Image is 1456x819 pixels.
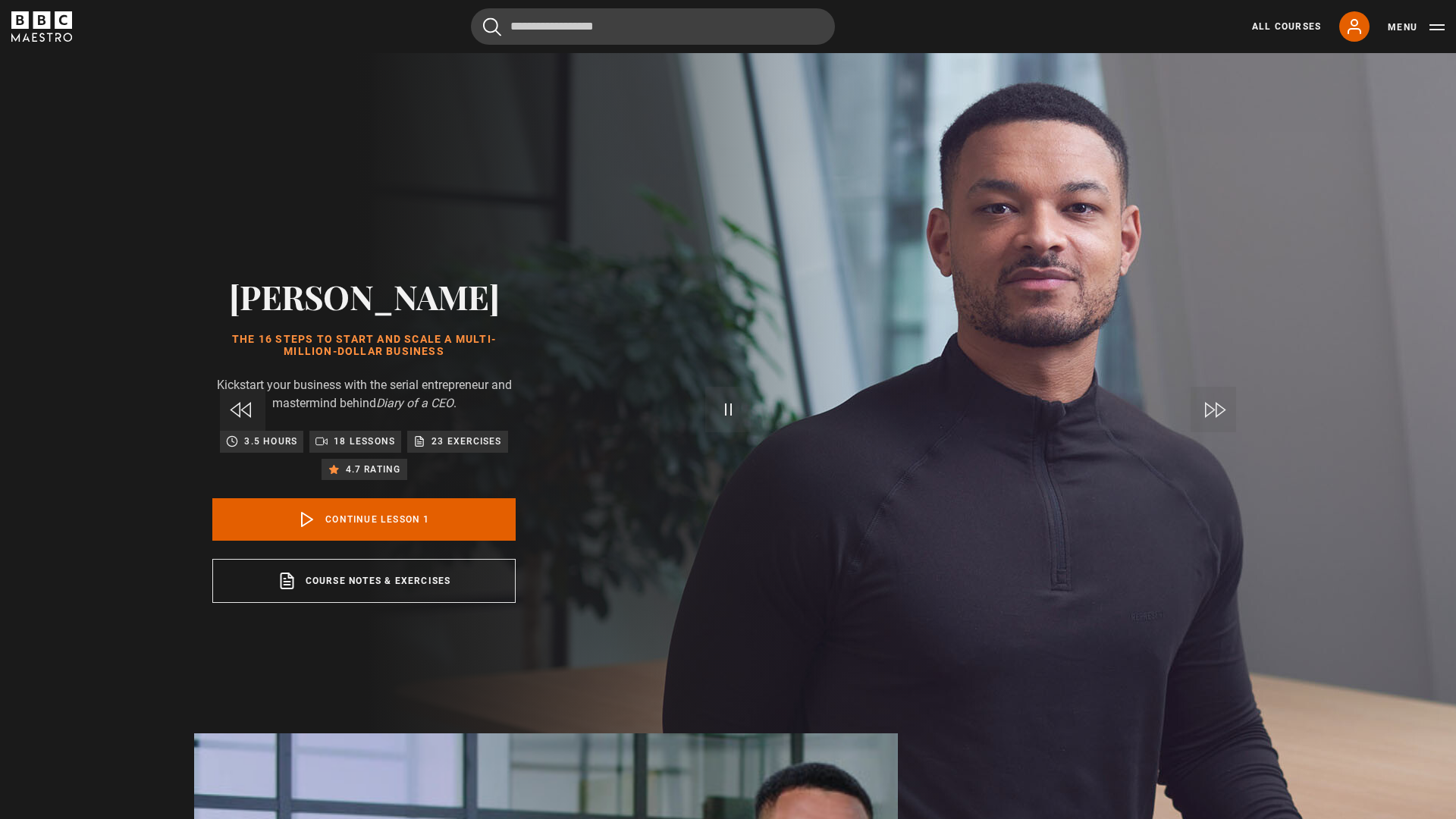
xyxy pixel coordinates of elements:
[376,396,453,410] i: Diary of a CEO
[212,277,516,315] h2: [PERSON_NAME]
[212,334,516,358] h1: The 16 Steps to Start and Scale a Multi-million-Dollar Business
[334,434,395,449] p: 18 lessons
[431,434,501,449] p: 23 exercises
[212,559,516,603] a: Course notes & exercises
[244,434,297,449] p: 3.5 hours
[11,11,72,42] svg: BBC Maestro
[1252,20,1321,33] a: All Courses
[212,376,516,413] p: Kickstart your business with the serial entrepreneur and mastermind behind .
[471,8,835,45] input: Search
[346,462,401,477] p: 4.7 rating
[483,17,501,36] button: Submit the search query
[1388,20,1445,35] button: Toggle navigation
[212,498,516,541] a: Continue lesson 1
